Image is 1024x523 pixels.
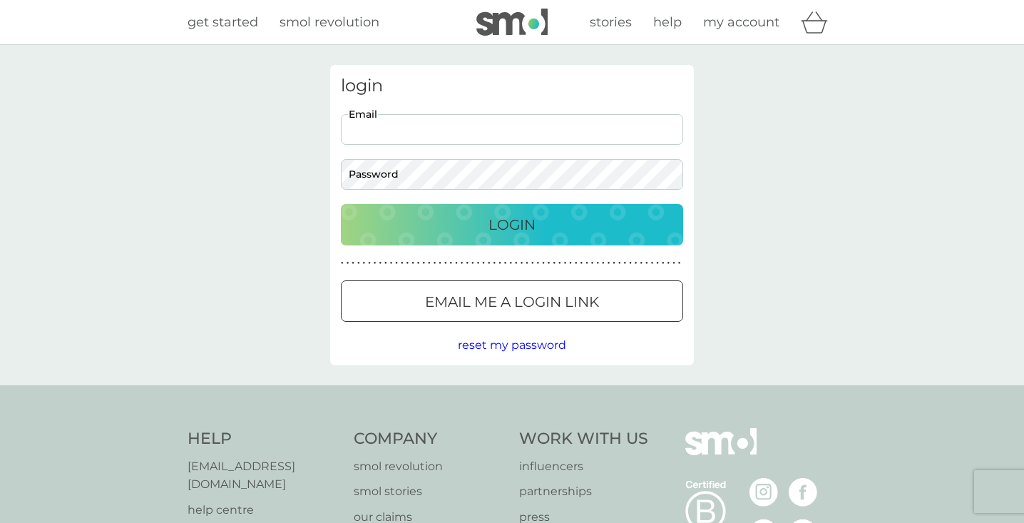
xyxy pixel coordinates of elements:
p: ● [645,260,648,267]
a: [EMAIL_ADDRESS][DOMAIN_NAME] [188,457,339,494]
p: ● [477,260,480,267]
p: ● [488,260,491,267]
p: ● [553,260,555,267]
a: get started [188,12,258,33]
p: ● [434,260,436,267]
p: ● [482,260,485,267]
p: ● [363,260,366,267]
span: reset my password [458,338,566,352]
p: ● [466,260,469,267]
h3: login [341,76,683,96]
p: ● [444,260,447,267]
p: ● [548,260,551,267]
a: my account [703,12,779,33]
p: ● [379,260,382,267]
p: ● [667,260,670,267]
p: ● [635,260,638,267]
p: ● [526,260,528,267]
p: ● [629,260,632,267]
a: stories [590,12,632,33]
p: ● [521,260,523,267]
p: ● [558,260,561,267]
a: help [653,12,682,33]
a: influencers [519,457,648,476]
img: smol [476,9,548,36]
span: get started [188,14,258,30]
span: stories [590,14,632,30]
p: ● [450,260,453,267]
p: ● [656,260,659,267]
div: basket [801,8,836,36]
p: ● [662,260,665,267]
p: ● [602,260,605,267]
span: smol revolution [280,14,379,30]
p: ● [591,260,594,267]
p: Email me a login link [425,290,599,313]
p: ● [428,260,431,267]
p: ● [537,260,540,267]
a: smol revolution [354,457,506,476]
h4: Company [354,428,506,450]
img: visit the smol Instagram page [749,478,778,507]
a: help centre [188,501,339,519]
p: ● [406,260,409,267]
button: reset my password [458,336,566,355]
p: ● [461,260,464,267]
p: ● [531,260,534,267]
p: ● [341,260,344,267]
p: ● [515,260,518,267]
img: visit the smol Facebook page [789,478,817,507]
p: ● [575,260,578,267]
p: ● [613,260,615,267]
a: smol stories [354,482,506,501]
p: ● [509,260,512,267]
p: ● [395,260,398,267]
p: ● [585,260,588,267]
p: ● [357,260,360,267]
span: my account [703,14,779,30]
p: Login [488,213,536,236]
p: ● [542,260,545,267]
p: ● [417,260,420,267]
p: ● [493,260,496,267]
h4: Help [188,428,339,450]
button: Email me a login link [341,280,683,322]
a: smol revolution [280,12,379,33]
p: ● [608,260,610,267]
p: ● [352,260,354,267]
p: ● [504,260,507,267]
p: ● [564,260,567,267]
p: ● [640,260,642,267]
p: ● [672,260,675,267]
p: ● [580,260,583,267]
p: ● [422,260,425,267]
p: ● [569,260,572,267]
p: ● [401,260,404,267]
span: help [653,14,682,30]
img: smol [685,428,757,477]
p: ● [471,260,474,267]
p: ● [384,260,387,267]
p: ● [439,260,441,267]
h4: Work With Us [519,428,648,450]
p: ● [596,260,599,267]
p: ● [624,260,627,267]
p: ● [455,260,458,267]
p: ● [651,260,654,267]
button: Login [341,204,683,245]
p: ● [374,260,377,267]
p: ● [347,260,349,267]
p: ● [498,260,501,267]
p: ● [618,260,621,267]
p: ● [678,260,681,267]
p: ● [411,260,414,267]
a: partnerships [519,482,648,501]
p: ● [390,260,393,267]
p: ● [368,260,371,267]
